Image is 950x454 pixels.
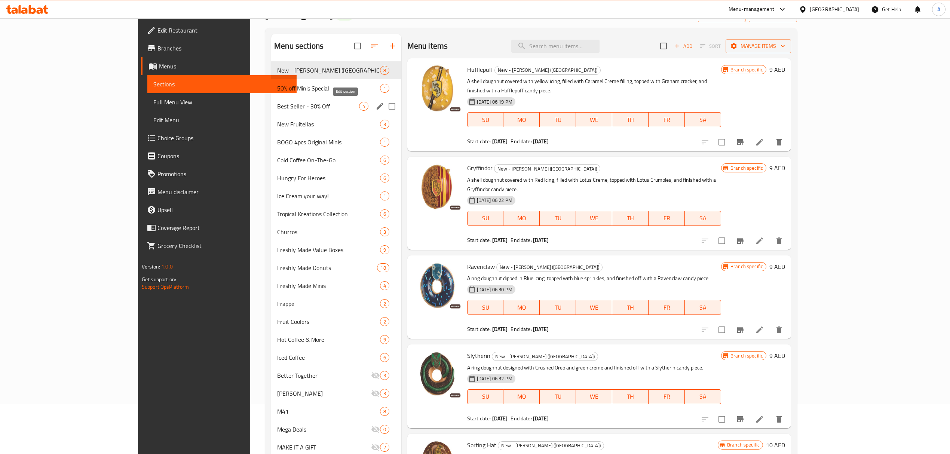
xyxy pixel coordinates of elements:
span: Menu disclaimer [157,187,291,196]
span: Freshly Made Minis [277,281,380,290]
b: [DATE] [492,414,508,423]
h6: 9 AED [769,261,785,272]
span: SA [688,391,718,402]
div: items [380,209,389,218]
div: items [380,245,389,254]
div: items [380,66,389,75]
a: Upsell [141,201,297,219]
span: Full Menu View [153,98,291,107]
div: New Fruitellas3 [271,115,401,133]
span: 3 [380,228,389,236]
div: Hungry For Heroes [277,174,380,182]
button: TH [612,112,649,127]
span: Manage items [732,42,785,51]
button: TU [540,211,576,226]
div: New - Harry Potter (House of Hogwarts) [494,66,601,75]
img: Gryffindor [413,163,461,211]
span: WE [579,391,609,402]
span: 3 [380,372,389,379]
span: MAKE IT A GIFT [277,443,371,452]
span: New - [PERSON_NAME] ([GEOGRAPHIC_DATA]) [277,66,380,75]
span: Choice Groups [157,134,291,142]
a: Grocery Checklist [141,237,297,255]
span: Add [673,42,693,50]
div: items [380,191,389,200]
div: Iced Coffee6 [271,349,401,366]
button: Branch-specific-item [731,133,749,151]
h2: Menu sections [274,40,324,52]
div: 50% off Minis Special1 [271,79,401,97]
span: SU [471,213,501,224]
span: Gryffindor [467,162,493,174]
div: items [380,371,389,380]
div: Ice Cream your way!1 [271,187,401,205]
span: Start date: [467,324,491,334]
span: import [704,10,740,20]
p: A shell doughnut covered with yellow icing, filled with Caramel Creme filling, topped with Graham... [467,77,721,95]
span: export [755,10,791,20]
div: Hungry For Heroes6 [271,169,401,187]
span: [DATE] 06:30 PM [474,286,515,293]
span: Select section [656,38,671,54]
span: 3 [380,390,389,397]
button: FR [649,389,685,404]
div: items [380,443,389,452]
span: 4 [359,103,368,110]
button: FR [649,300,685,315]
span: FR [652,114,682,125]
b: [DATE] [492,235,508,245]
span: Add item [671,40,695,52]
div: items [380,84,389,93]
div: items [380,335,389,344]
div: items [380,281,389,290]
div: Fruit Coolers2 [271,313,401,331]
div: items [380,353,389,362]
span: 4 [380,282,389,289]
a: Choice Groups [141,129,297,147]
span: Branches [157,44,291,53]
div: items [377,263,389,272]
span: New Fruitellas [277,120,380,129]
h6: 10 AED [766,440,785,450]
span: Tropical Kreations Collection [277,209,380,218]
span: 50% off Minis Special [277,84,380,93]
div: Freshly Made Minis4 [271,277,401,295]
button: SA [685,211,721,226]
span: TH [615,213,646,224]
div: items [380,120,389,129]
span: Ice Cream your way! [277,191,380,200]
svg: Inactive section [371,371,380,380]
div: Mega Deals0 [271,420,401,438]
span: Fruit Coolers [277,317,380,326]
span: TU [543,213,573,224]
div: Cold Coffee On-The-Go [277,156,380,165]
span: Select section first [695,40,726,52]
button: WE [576,112,612,127]
span: New - [PERSON_NAME] ([GEOGRAPHIC_DATA]) [495,66,600,74]
span: Start date: [467,136,491,146]
div: [GEOGRAPHIC_DATA] [810,5,859,13]
button: delete [770,321,788,339]
span: [PERSON_NAME] [277,389,371,398]
div: items [380,317,389,326]
span: Grocery Checklist [157,241,291,250]
span: TU [543,391,573,402]
span: Hufflepuff [467,64,493,75]
a: Full Menu View [147,93,297,111]
span: Sort sections [365,37,383,55]
div: New - Harry Potter (House of Hogwarts) [498,441,604,450]
button: SA [685,389,721,404]
a: Edit menu item [755,236,764,245]
svg: Inactive section [371,389,380,398]
b: [DATE] [533,414,549,423]
span: FR [652,391,682,402]
div: Churros3 [271,223,401,241]
span: Upsell [157,205,291,214]
a: Coverage Report [141,219,297,237]
button: TU [540,300,576,315]
span: MO [506,114,537,125]
div: Mega Deals [277,425,371,434]
a: Coupons [141,147,297,165]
